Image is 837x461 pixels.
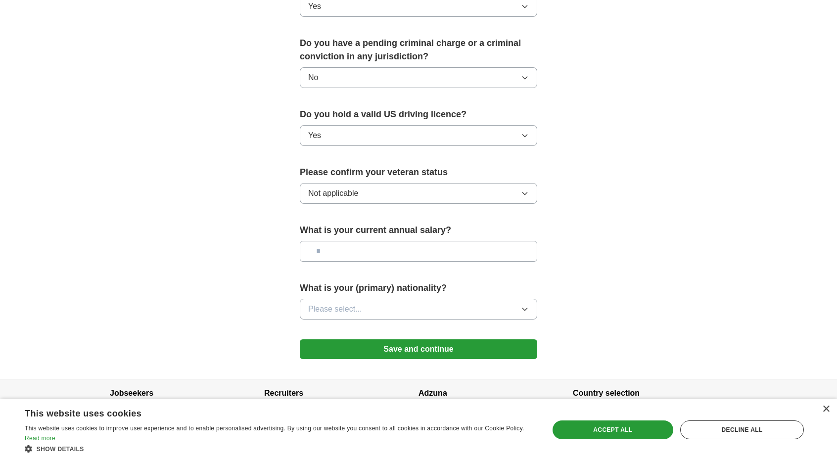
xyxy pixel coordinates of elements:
[25,444,533,454] div: Show details
[300,67,537,88] button: No
[300,339,537,359] button: Save and continue
[300,37,537,63] label: Do you have a pending criminal charge or a criminal conviction in any jurisdiction?
[300,183,537,204] button: Not applicable
[300,299,537,320] button: Please select...
[822,406,830,413] div: Close
[308,303,362,315] span: Please select...
[680,420,804,439] div: Decline all
[308,0,321,12] span: Yes
[308,187,358,199] span: Not applicable
[25,425,524,432] span: This website uses cookies to improve user experience and to enable personalised advertising. By u...
[553,420,673,439] div: Accept all
[37,446,84,453] span: Show details
[300,224,537,237] label: What is your current annual salary?
[300,281,537,295] label: What is your (primary) nationality?
[25,435,55,442] a: Read more, opens a new window
[308,130,321,141] span: Yes
[573,379,727,407] h4: Country selection
[25,405,509,419] div: This website uses cookies
[300,166,537,179] label: Please confirm your veteran status
[300,108,537,121] label: Do you hold a valid US driving licence?
[308,72,318,84] span: No
[300,125,537,146] button: Yes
